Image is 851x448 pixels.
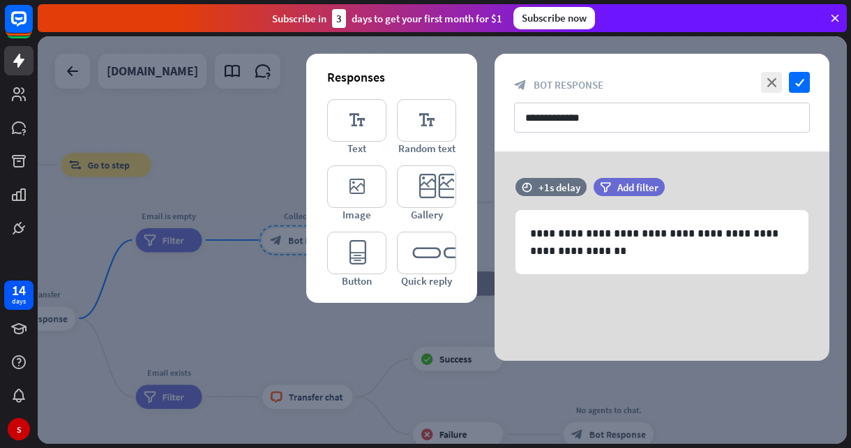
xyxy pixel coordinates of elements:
[12,284,26,297] div: 14
[789,72,810,93] i: check
[539,181,580,194] div: +1s delay
[332,9,346,28] div: 3
[11,6,53,47] button: Open LiveChat chat widget
[600,182,611,193] i: filter
[761,72,782,93] i: close
[522,182,532,192] i: time
[4,281,33,310] a: 14 days
[534,78,603,91] span: Bot Response
[617,181,658,194] span: Add filter
[272,9,502,28] div: Subscribe in days to get your first month for $1
[514,79,527,91] i: block_bot_response
[8,418,30,440] div: S
[513,7,595,29] div: Subscribe now
[12,297,26,306] div: days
